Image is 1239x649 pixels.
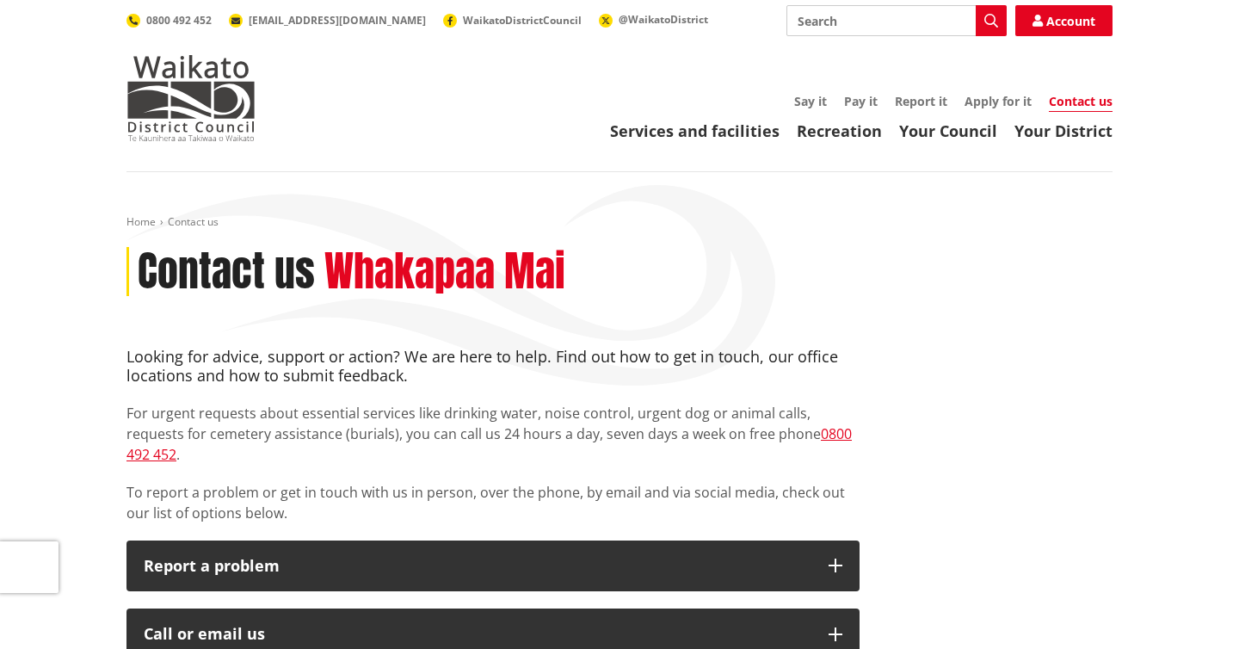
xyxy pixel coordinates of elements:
[463,13,582,28] span: WaikatoDistrictCouncil
[1014,121,1113,141] a: Your District
[619,12,708,27] span: @WaikatoDistrict
[794,93,827,109] a: Say it
[965,93,1032,109] a: Apply for it
[168,214,219,229] span: Contact us
[126,424,852,464] a: 0800 492 452
[126,214,156,229] a: Home
[324,247,565,297] h2: Whakapaa Mai
[144,558,811,575] p: Report a problem
[443,13,582,28] a: WaikatoDistrictCouncil
[1015,5,1113,36] a: Account
[146,13,212,28] span: 0800 492 452
[126,403,860,465] p: For urgent requests about essential services like drinking water, noise control, urgent dog or an...
[126,541,860,592] button: Report a problem
[126,482,860,523] p: To report a problem or get in touch with us in person, over the phone, by email and via social me...
[786,5,1007,36] input: Search input
[599,12,708,27] a: @WaikatoDistrict
[844,93,878,109] a: Pay it
[899,121,997,141] a: Your Council
[1049,93,1113,112] a: Contact us
[144,626,811,643] div: Call or email us
[229,13,426,28] a: [EMAIL_ADDRESS][DOMAIN_NAME]
[126,215,1113,230] nav: breadcrumb
[895,93,947,109] a: Report it
[126,55,256,141] img: Waikato District Council - Te Kaunihera aa Takiwaa o Waikato
[797,121,882,141] a: Recreation
[610,121,780,141] a: Services and facilities
[126,13,212,28] a: 0800 492 452
[249,13,426,28] span: [EMAIL_ADDRESS][DOMAIN_NAME]
[126,348,860,385] h4: Looking for advice, support or action? We are here to help. Find out how to get in touch, our off...
[138,247,315,297] h1: Contact us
